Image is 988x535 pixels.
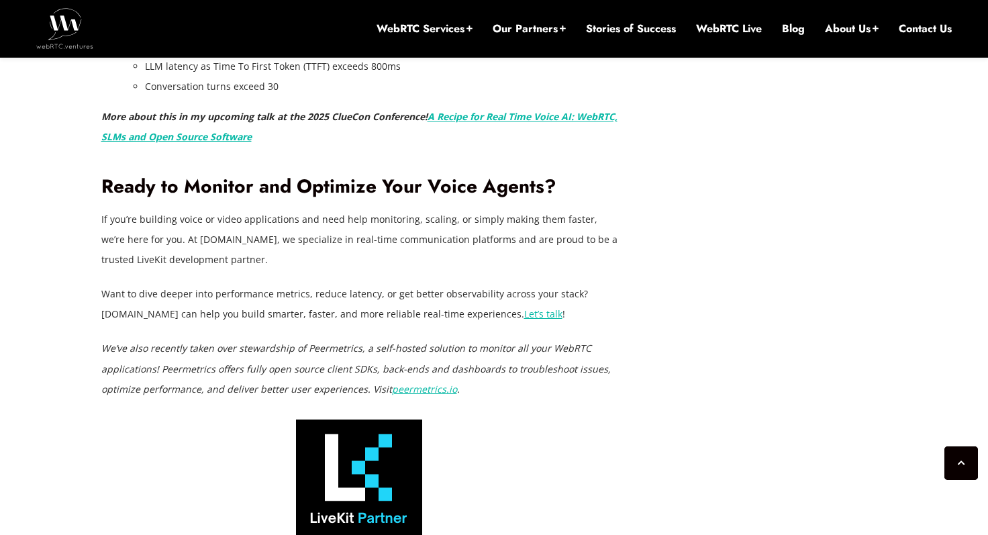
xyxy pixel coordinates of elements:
li: Conversation turns exceed 30 [145,77,618,97]
li: LLM latency as Time To First Token (TTFT) exceeds 800ms [145,56,618,77]
em: More about this in my upcoming talk at the 2025 ClueCon Conference! [101,110,617,143]
a: About Us [825,21,879,36]
a: WebRTC Services [377,21,473,36]
a: Let’s talk [524,307,562,320]
a: Stories of Success [586,21,676,36]
h2: Ready to Monitor and Optimize Your Voice Agents? [101,175,618,199]
em: We’ve also recently taken over stewardship of Peermetrics, a self-hosted solution to monitor all ... [101,342,611,395]
a: .io [446,383,457,395]
a: WebRTC Live [696,21,762,36]
img: WebRTC.ventures [36,8,93,48]
a: peermetrics [392,383,446,395]
a: Contact Us [899,21,952,36]
p: If you’re building voice or video applications and need help monitoring, scaling, or simply makin... [101,209,618,270]
p: Want to dive deeper into performance metrics, reduce latency, or get better observability across ... [101,284,618,324]
a: Blog [782,21,805,36]
a: Our Partners [493,21,566,36]
li: We suggest adding Prometheus rules to trigger alerts when, for example: [118,36,618,97]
